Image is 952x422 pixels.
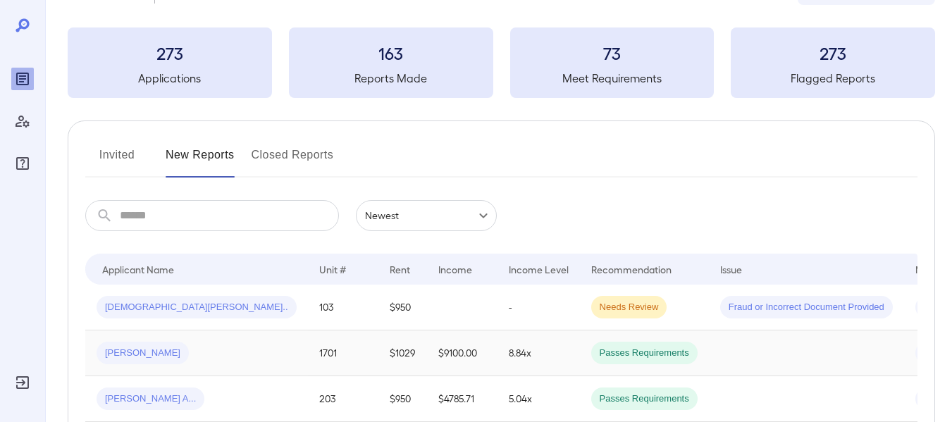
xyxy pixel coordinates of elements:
td: $950 [378,376,427,422]
button: Closed Reports [252,144,334,178]
h5: Applications [68,70,272,87]
div: FAQ [11,152,34,175]
div: Applicant Name [102,261,174,278]
div: Newest [356,200,497,231]
h3: 73 [510,42,715,64]
div: Manage Users [11,110,34,132]
td: 8.84x [497,330,580,376]
div: Rent [390,261,412,278]
td: $9100.00 [427,330,497,376]
span: [DEMOGRAPHIC_DATA][PERSON_NAME].. [97,301,297,314]
span: Fraud or Incorrect Document Provided [720,301,893,314]
span: [PERSON_NAME] [97,347,189,360]
div: Income Level [509,261,569,278]
h3: 163 [289,42,493,64]
span: Passes Requirements [591,392,698,406]
div: Reports [11,68,34,90]
div: Log Out [11,371,34,394]
td: - [497,285,580,330]
h3: 273 [731,42,935,64]
td: 1701 [308,330,378,376]
summary: 273Applications163Reports Made73Meet Requirements273Flagged Reports [68,27,935,98]
td: $950 [378,285,427,330]
h5: Meet Requirements [510,70,715,87]
button: New Reports [166,144,235,178]
h3: 273 [68,42,272,64]
td: 203 [308,376,378,422]
td: 5.04x [497,376,580,422]
span: Needs Review [591,301,667,314]
td: 103 [308,285,378,330]
td: $4785.71 [427,376,497,422]
div: Recommendation [591,261,672,278]
button: Invited [85,144,149,178]
span: Passes Requirements [591,347,698,360]
td: $1029 [378,330,427,376]
h5: Reports Made [289,70,493,87]
div: Issue [720,261,743,278]
span: [PERSON_NAME] A... [97,392,204,406]
div: Unit # [319,261,346,278]
h5: Flagged Reports [731,70,935,87]
div: Method [915,261,950,278]
div: Income [438,261,472,278]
